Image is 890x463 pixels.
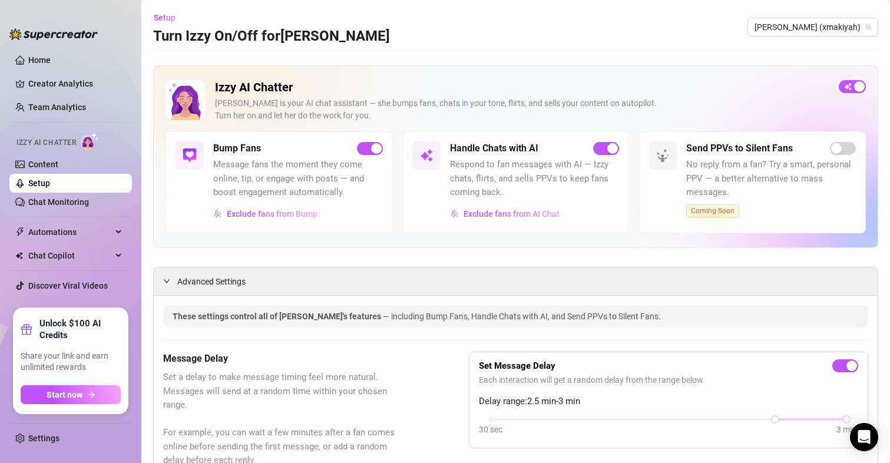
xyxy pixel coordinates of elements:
span: No reply from a fan? Try a smart, personal PPV — a better alternative to mass messages. [686,158,856,200]
span: gift [21,323,32,335]
span: Chat Copilot [28,246,112,265]
span: These settings control all of [PERSON_NAME]'s features [173,312,383,321]
h5: Bump Fans [213,141,261,156]
img: svg%3e [656,148,670,163]
span: Exclude fans from AI Chat [464,209,560,219]
button: Start nowarrow-right [21,385,121,404]
div: expanded [163,275,177,287]
span: Setup [154,13,176,22]
span: Exclude fans from Bump [227,209,317,219]
img: Izzy AI Chatter [166,80,206,120]
span: maki (xmakiyah) [755,18,871,36]
h3: Turn Izzy On/Off for [PERSON_NAME] [153,27,390,46]
span: thunderbolt [15,227,25,237]
span: Respond to fan messages with AI — Izzy chats, flirts, and sells PPVs to keep fans coming back. [450,158,620,200]
img: svg%3e [214,210,222,218]
h5: Handle Chats with AI [450,141,538,156]
span: Coming Soon [686,204,739,217]
div: Open Intercom Messenger [850,423,878,451]
img: svg%3e [419,148,434,163]
span: Advanced Settings [177,275,246,288]
h5: Message Delay [163,352,410,366]
a: Setup [28,178,50,188]
span: expanded [163,277,170,285]
div: 30 sec [479,423,502,436]
button: Exclude fans from AI Chat [450,204,560,223]
span: team [865,24,872,31]
span: Automations [28,223,112,242]
img: svg%3e [451,210,459,218]
strong: Set Message Delay [479,361,555,371]
img: Chat Copilot [15,252,23,260]
a: Content [28,160,58,169]
span: Start now [47,390,82,399]
button: Exclude fans from Bump [213,204,318,223]
h2: Izzy AI Chatter [215,80,829,95]
strong: Unlock $100 AI Credits [39,318,121,341]
button: Setup [153,8,185,27]
span: Delay range: 2.5 min - 3 min [479,395,858,409]
img: logo-BBDzfeDw.svg [9,28,98,40]
span: Message fans the moment they come online, tip, or engage with posts — and boost engagement automa... [213,158,383,200]
img: AI Chatter [81,133,99,150]
div: 3 min [836,423,856,436]
span: — including Bump Fans, Handle Chats with AI, and Send PPVs to Silent Fans. [383,312,661,321]
a: Home [28,55,51,65]
a: Chat Monitoring [28,197,89,207]
h5: Send PPVs to Silent Fans [686,141,793,156]
a: Creator Analytics [28,74,123,93]
a: Discover Viral Videos [28,281,108,290]
a: Settings [28,434,59,443]
div: [PERSON_NAME] is your AI chat assistant — she bumps fans, chats in your tone, flirts, and sells y... [215,97,829,122]
span: Each interaction will get a random delay from the range below. [479,373,858,386]
span: Izzy AI Chatter [16,137,76,148]
span: arrow-right [87,391,95,399]
span: Share your link and earn unlimited rewards [21,350,121,373]
img: svg%3e [183,148,197,163]
a: Team Analytics [28,102,86,112]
